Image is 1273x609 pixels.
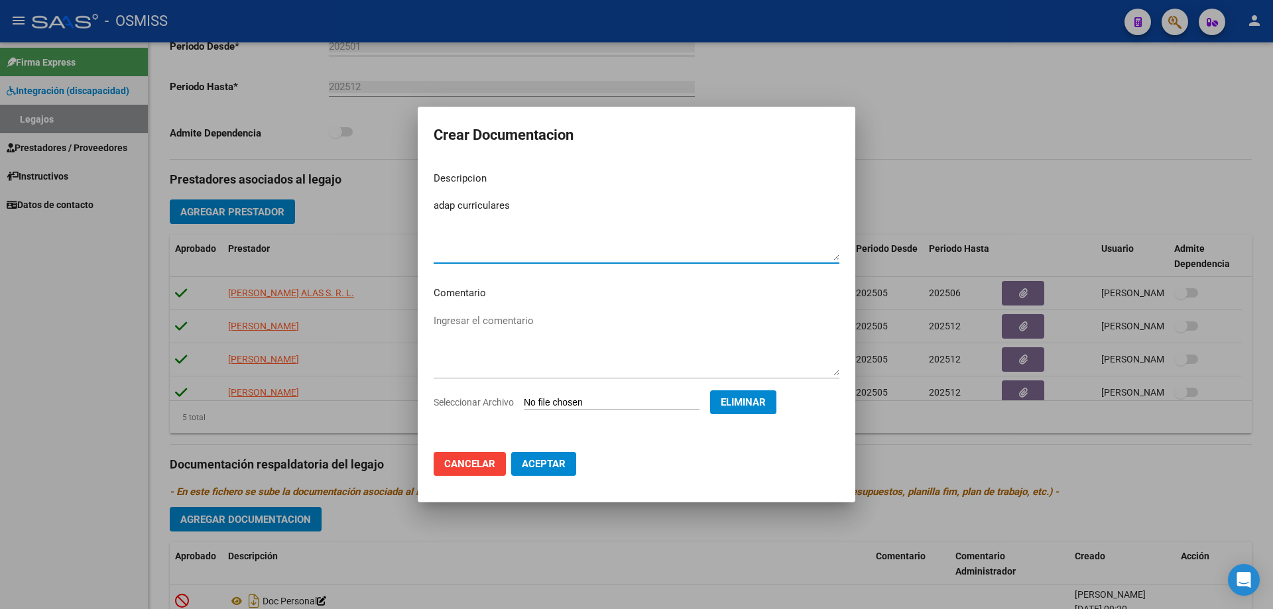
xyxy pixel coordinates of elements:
button: Cancelar [434,452,506,476]
span: Cancelar [444,458,495,470]
span: Seleccionar Archivo [434,397,514,408]
h2: Crear Documentacion [434,123,839,148]
p: Comentario [434,286,839,301]
span: Aceptar [522,458,566,470]
button: Eliminar [710,390,776,414]
button: Aceptar [511,452,576,476]
span: Eliminar [721,396,766,408]
p: Descripcion [434,171,839,186]
div: Open Intercom Messenger [1228,564,1260,596]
